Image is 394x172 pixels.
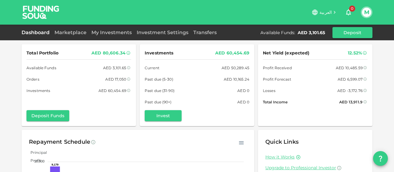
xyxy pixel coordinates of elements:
div: AED 50,289.45 [222,65,249,71]
button: Deposit Funds [26,110,69,121]
button: M [362,8,371,17]
a: Upgrade to Professional Investor [265,165,365,171]
button: Invest [145,110,182,121]
div: AED -3,172.76 [337,87,363,94]
div: AED 17,050 [105,76,126,82]
span: Principal [26,150,47,155]
div: Available Funds : [260,30,295,36]
span: Quick Links [265,138,299,145]
a: How it Works [265,154,295,160]
span: Available Funds [26,65,56,71]
div: AED 6,599.07 [338,76,363,82]
div: AED 60,454.69 [98,87,126,94]
a: My Investments [89,30,134,35]
span: العربية [320,10,332,15]
tspan: 10,000 [34,159,45,163]
span: 0 [349,6,355,12]
span: Total Income [263,99,287,105]
span: Total Portfolio [26,49,58,57]
span: Investments [26,87,50,94]
span: Losses [263,87,275,94]
button: Deposit [332,27,372,38]
a: Investment Settings [134,30,191,35]
div: 12.52% [348,49,362,57]
span: Past due (5-30) [145,76,173,82]
span: Past due (90+) [145,99,172,105]
div: Repayment Schedule [29,137,90,147]
span: Investments [145,49,173,57]
span: Profit [26,158,41,163]
button: question [373,151,388,166]
a: Dashboard [22,30,52,35]
div: AED 0 [237,87,249,94]
a: Marketplace [52,30,89,35]
div: AED 10,485.59 [336,65,363,71]
span: Profit Forecast [263,76,291,82]
div: AED 3,101.65 [298,30,325,36]
a: Transfers [191,30,219,35]
span: Profit Received [263,65,292,71]
div: AED 0 [237,99,249,105]
div: AED 60,454.69 [215,49,249,57]
button: 0 [342,6,355,18]
div: AED 3,101.65 [103,65,126,71]
div: AED 13,911.9 [339,99,363,105]
span: Past due (31-90) [145,87,175,94]
span: Upgrade to Professional Investor [265,165,336,170]
span: Net Yield (expected) [263,49,310,57]
div: AED 10,165.24 [224,76,249,82]
div: AED 80,606.34 [91,49,126,57]
span: Orders [26,76,39,82]
span: Current [145,65,159,71]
